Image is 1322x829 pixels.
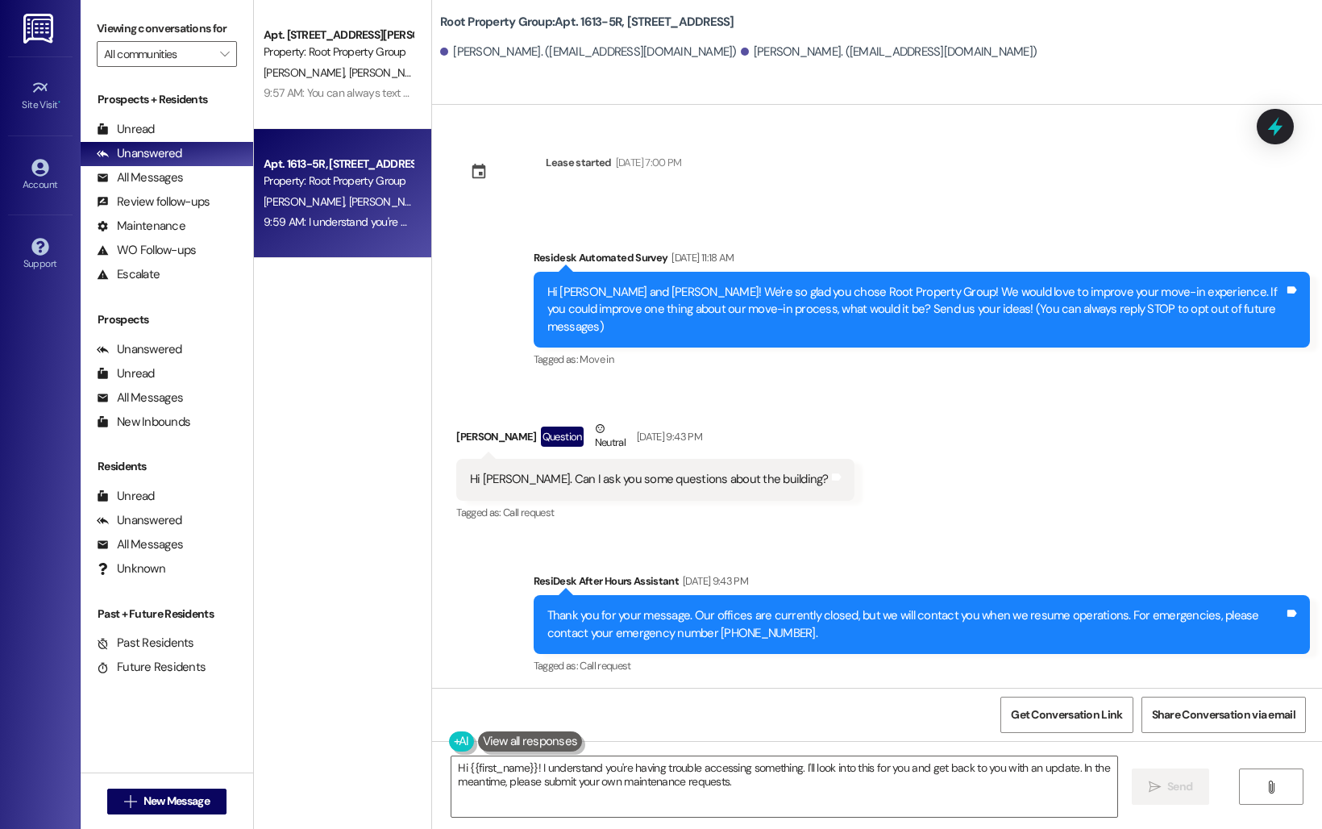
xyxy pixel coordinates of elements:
[81,606,253,623] div: Past + Future Residents
[97,16,237,41] label: Viewing conversations for
[97,536,183,553] div: All Messages
[470,471,829,488] div: Hi [PERSON_NAME]. Can I ask you some questions about the building?
[580,352,613,366] span: Move in
[541,427,584,447] div: Question
[264,215,836,229] div: 9:59 AM: I understand you're eager to get access. I'll let you know as soon as we have an update....
[264,173,413,190] div: Property: Root Property Group
[97,414,190,431] div: New Inbounds
[1000,697,1133,733] button: Get Conversation Link
[97,218,185,235] div: Maintenance
[1167,778,1192,795] span: Send
[58,97,60,108] span: •
[264,85,1007,100] div: 9:57 AM: You can always text me here if you have concerns, and I can share them with the team if ...
[97,560,165,577] div: Unknown
[97,659,206,676] div: Future Residents
[546,154,612,171] div: Lease started
[1141,697,1306,733] button: Share Conversation via email
[1152,706,1295,723] span: Share Conversation via email
[1011,706,1122,723] span: Get Conversation Link
[440,44,737,60] div: [PERSON_NAME]. ([EMAIL_ADDRESS][DOMAIN_NAME])
[503,506,554,519] span: Call request
[451,756,1117,817] textarea: Hi {{first_name}}! I understand you're having trouble accessing something. I'll look into this fo...
[264,27,413,44] div: Apt. [STREET_ADDRESS][PERSON_NAME][PERSON_NAME]
[679,573,748,589] div: [DATE] 9:43 PM
[612,154,682,171] div: [DATE] 7:00 PM
[349,65,430,80] span: [PERSON_NAME]
[124,795,136,808] i: 
[547,284,1284,335] div: Hi [PERSON_NAME] and [PERSON_NAME]! We're so glad you chose Root Property Group! We would love to...
[97,341,182,358] div: Unanswered
[97,488,155,505] div: Unread
[8,74,73,118] a: Site Visit •
[81,91,253,108] div: Prospects + Residents
[534,654,1310,677] div: Tagged as:
[349,194,430,209] span: [PERSON_NAME]
[264,44,413,60] div: Property: Root Property Group
[1149,781,1161,794] i: 
[264,65,349,80] span: [PERSON_NAME]
[1132,769,1210,805] button: Send
[8,154,73,198] a: Account
[81,311,253,328] div: Prospects
[81,458,253,475] div: Residents
[534,573,1310,595] div: ResiDesk After Hours Assistant
[264,156,413,173] div: Apt. 1613-5R, [STREET_ADDRESS]
[97,145,182,162] div: Unanswered
[440,14,734,31] b: Root Property Group: Apt. 1613-5R, [STREET_ADDRESS]
[97,266,160,283] div: Escalate
[534,249,1310,272] div: Residesk Automated Survey
[8,233,73,277] a: Support
[667,249,734,266] div: [DATE] 11:18 AM
[97,121,155,138] div: Unread
[97,169,183,186] div: All Messages
[104,41,211,67] input: All communities
[534,348,1310,371] div: Tagged as:
[1265,781,1277,794] i: 
[456,420,854,460] div: [PERSON_NAME]
[143,793,210,810] span: New Message
[547,607,1284,642] div: Thank you for your message. Our offices are currently closed, but we will contact you when we res...
[97,242,196,259] div: WO Follow-ups
[23,14,56,44] img: ResiDesk Logo
[264,194,349,209] span: [PERSON_NAME]
[741,44,1037,60] div: [PERSON_NAME]. ([EMAIL_ADDRESS][DOMAIN_NAME])
[220,48,229,60] i: 
[97,365,155,382] div: Unread
[97,635,194,652] div: Past Residents
[456,501,854,524] div: Tagged as:
[97,390,183,406] div: All Messages
[97,512,182,529] div: Unanswered
[592,420,629,454] div: Neutral
[580,659,630,673] span: Call request
[97,194,210,210] div: Review follow-ups
[633,428,702,445] div: [DATE] 9:43 PM
[107,789,227,814] button: New Message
